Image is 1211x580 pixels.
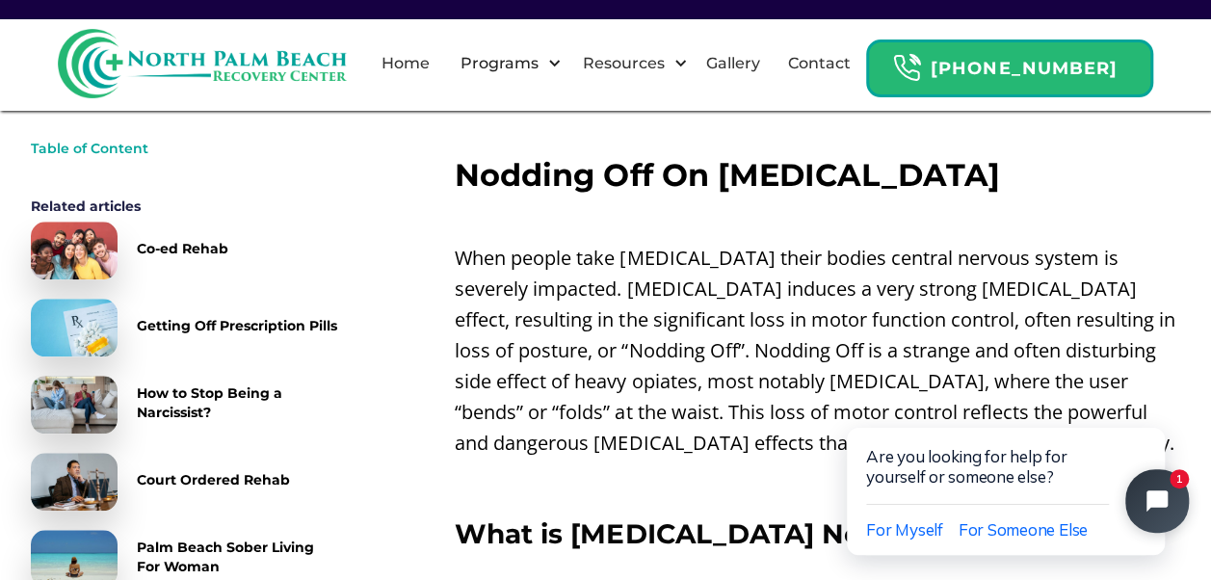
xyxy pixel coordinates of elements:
div: Table of Content [31,139,339,158]
div: Programs [455,52,542,75]
a: Court Ordered Rehab [31,453,339,511]
p: ‍ [455,202,1180,233]
p: ‍ [455,468,1180,499]
div: Getting Off Prescription Pills [137,316,337,335]
div: Co-ed Rehab [137,239,228,258]
h2: Nodding Off On [MEDICAL_DATA] [455,158,1180,193]
a: Gallery [695,33,772,94]
a: Getting Off Prescription Pills [31,299,339,356]
div: Resources [566,33,692,94]
img: Header Calendar Icons [892,53,921,83]
a: How to Stop Being a Narcissist? [31,376,339,434]
a: Home [370,33,441,94]
strong: What is [MEDICAL_DATA] Nodding? [455,517,959,550]
div: Programs [443,33,566,94]
div: Resources [577,52,669,75]
p: When people take [MEDICAL_DATA] their bodies central nervous system is severely impacted. [MEDICA... [455,243,1180,459]
a: Header Calendar Icons[PHONE_NUMBER] [866,30,1153,97]
a: Co-ed Rehab [31,222,339,279]
div: Palm Beach Sober Living For Woman [137,538,339,576]
iframe: Tidio Chat [806,366,1211,580]
div: How to Stop Being a Narcissist? [137,383,339,422]
div: Related articles [31,197,339,216]
a: Contact [777,33,862,94]
div: Court Ordered Rehab [137,470,290,489]
strong: [PHONE_NUMBER] [931,58,1118,79]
